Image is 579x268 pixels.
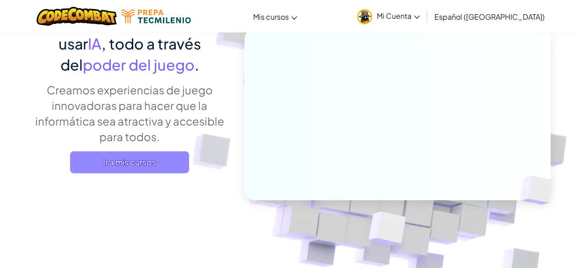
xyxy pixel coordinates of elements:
span: , todo a través del [60,34,201,74]
a: Mi Cuenta [352,2,424,31]
img: Tecmilenio logo [121,10,191,23]
img: Overlap cubes [505,157,574,224]
span: poder del juego [83,55,195,74]
img: avatar [357,9,372,24]
span: Mi Cuenta [377,11,420,21]
span: IA [88,34,102,53]
a: Español ([GEOGRAPHIC_DATA]) [430,4,549,29]
img: CodeCombat logo [37,7,117,26]
span: Mis cursos [253,12,289,22]
a: Ir a mis cursos [70,151,189,173]
a: Mis cursos [249,4,302,29]
span: . [195,55,199,74]
p: Creamos experiencias de juego innovadoras para hacer que la informática sea atractiva y accesible... [29,82,231,144]
span: Español ([GEOGRAPHIC_DATA]) [434,12,545,22]
img: Overlap cubes [346,192,427,268]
